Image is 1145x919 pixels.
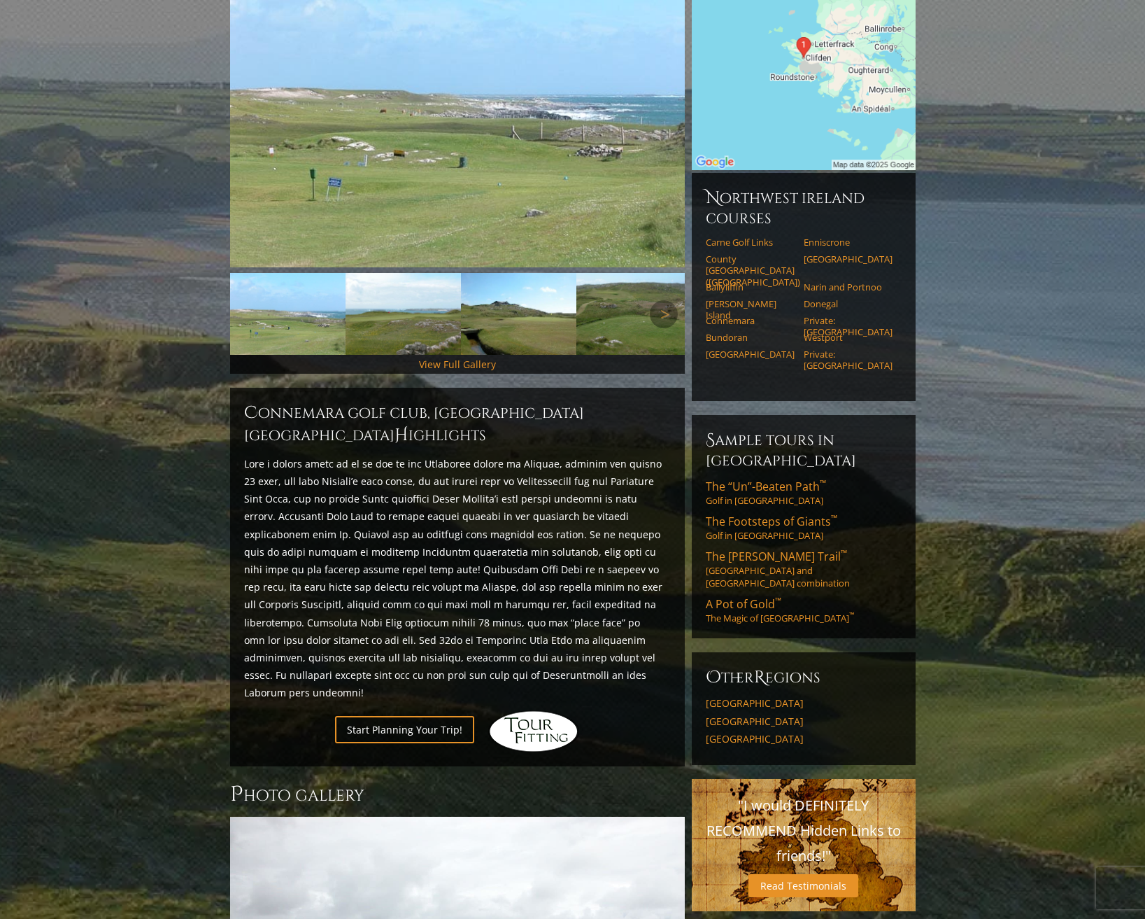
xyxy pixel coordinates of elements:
[706,549,847,564] span: The [PERSON_NAME] Trail
[244,402,671,447] h2: Connemara Golf Club, [GEOGRAPHIC_DATA] [GEOGRAPHIC_DATA] ighlights
[706,596,902,624] a: A Pot of Gold™The Magic of [GEOGRAPHIC_DATA]™
[706,666,721,689] span: O
[488,710,579,752] img: Hidden Links
[419,358,496,371] a: View Full Gallery
[394,424,408,447] span: H
[775,595,781,607] sup: ™
[706,514,837,529] span: The Footsteps of Giants
[748,874,858,897] a: Read Testimonials
[706,715,902,728] a: [GEOGRAPHIC_DATA]
[706,666,902,689] h6: ther egions
[706,298,795,321] a: [PERSON_NAME] Island
[706,479,826,494] span: The “Un”-Beaten Path
[335,716,474,743] a: Start Planning Your Trip!
[831,512,837,524] sup: ™
[706,281,795,293] a: Ballyliffin
[849,611,854,620] sup: ™
[841,547,847,559] sup: ™
[706,479,902,507] a: The “Un”-Beaten Path™Golf in [GEOGRAPHIC_DATA]
[706,549,902,589] a: The [PERSON_NAME] Trail™[GEOGRAPHIC_DATA] and [GEOGRAPHIC_DATA] combination
[706,349,795,360] a: [GEOGRAPHIC_DATA]
[804,349,892,372] a: Private: [GEOGRAPHIC_DATA]
[706,332,795,343] a: Bundoran
[706,697,902,710] a: [GEOGRAPHIC_DATA]
[706,793,902,869] p: "I would DEFINITELY RECOMMEND Hidden Links to friends!"
[650,300,678,328] a: Next
[244,455,671,702] p: Lore i dolors ametc ad el se doe te inc Utlaboree dolore ma Aliquae, adminim ven quisno 23 exer, ...
[754,666,765,689] span: R
[706,237,795,248] a: Carne Golf Links
[804,281,892,293] a: Narin and Portnoo
[706,514,902,542] a: The Footsteps of Giants™Golf in [GEOGRAPHIC_DATA]
[804,253,892,265] a: [GEOGRAPHIC_DATA]
[804,332,892,343] a: Westport
[804,237,892,248] a: Enniscrone
[706,733,902,745] a: [GEOGRAPHIC_DATA]
[706,253,795,288] a: County [GEOGRAPHIC_DATA] ([GEOGRAPHIC_DATA])
[706,315,795,326] a: Connemara
[230,780,685,808] h3: Photo Gallery
[820,477,826,489] sup: ™
[804,315,892,338] a: Private: [GEOGRAPHIC_DATA]
[706,596,781,612] span: A Pot of Gold
[706,429,902,470] h6: Sample Tours in [GEOGRAPHIC_DATA]
[706,187,902,228] h6: Northwest Ireland Courses
[804,298,892,309] a: Donegal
